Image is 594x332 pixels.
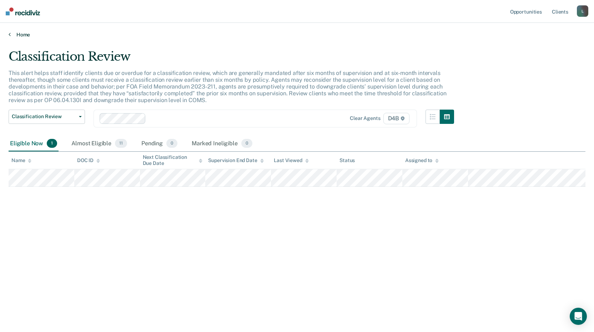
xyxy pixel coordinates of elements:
div: Classification Review [9,49,454,70]
div: Almost Eligible11 [70,136,129,152]
div: Clear agents [350,115,380,121]
button: L [577,5,588,17]
div: Next Classification Due Date [143,154,203,166]
div: Marked Ineligible0 [190,136,254,152]
div: Eligible Now1 [9,136,59,152]
p: This alert helps staff identify clients due or overdue for a classification review, which are gen... [9,70,446,104]
a: Home [9,31,585,38]
div: Last Viewed [274,157,308,164]
span: 0 [241,139,252,148]
button: Classification Review [9,110,85,124]
div: DOC ID [77,157,100,164]
div: Supervision End Date [208,157,263,164]
div: Status [339,157,355,164]
span: Classification Review [12,114,76,120]
span: 1 [47,139,57,148]
span: 0 [166,139,177,148]
div: Pending0 [140,136,179,152]
span: 11 [115,139,127,148]
div: Name [11,157,31,164]
span: D4B [383,113,409,124]
div: Assigned to [405,157,439,164]
img: Recidiviz [6,7,40,15]
div: Open Intercom Messenger [570,308,587,325]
